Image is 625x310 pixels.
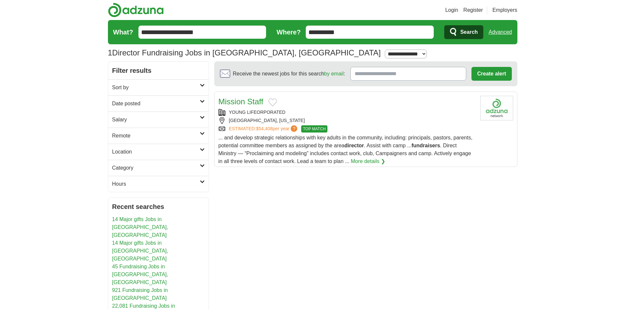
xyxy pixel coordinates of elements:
img: Adzuna logo [108,3,164,17]
a: Register [463,6,483,14]
span: Search [460,26,478,39]
a: More details ❯ [351,157,385,165]
strong: fundraisers [411,143,440,148]
span: $54,408 [256,126,273,131]
a: Remote [108,128,209,144]
span: ... and develop strategic relationships with key adults in the community, including: principals, ... [219,135,472,164]
h2: Sort by [112,84,200,92]
a: Salary [108,112,209,128]
a: Mission Staff [219,97,263,106]
button: Add to favorite jobs [268,98,277,106]
a: 45 Fundraising Jobs in [GEOGRAPHIC_DATA], [GEOGRAPHIC_DATA] [112,264,168,285]
a: ESTIMATED:$54,408per year? [229,125,299,133]
span: 1 [108,47,112,59]
a: Date posted [108,95,209,112]
a: Advanced [489,26,512,39]
a: 921 Fundraising Jobs in [GEOGRAPHIC_DATA] [112,287,168,301]
label: Where? [277,27,301,37]
button: Search [444,25,483,39]
a: 14 Major gifts Jobs in [GEOGRAPHIC_DATA], [GEOGRAPHIC_DATA] [112,217,168,238]
h2: Category [112,164,200,172]
h2: Recent searches [112,202,205,212]
span: TOP MATCH [301,125,327,133]
label: What? [113,27,133,37]
a: Login [445,6,458,14]
a: Location [108,144,209,160]
div: [GEOGRAPHIC_DATA], [US_STATE] [219,117,475,124]
h2: Hours [112,180,200,188]
a: Sort by [108,79,209,95]
a: Employers [492,6,517,14]
a: 14 Major gifts Jobs in [GEOGRAPHIC_DATA], [GEOGRAPHIC_DATA] [112,240,168,261]
h2: Salary [112,116,200,124]
span: Receive the newest jobs for this search : [233,70,345,78]
h2: Remote [112,132,200,140]
h2: Date posted [112,100,200,108]
span: ? [291,125,297,132]
div: YOUNG LIFEORPORATED [219,109,475,116]
h2: Filter results [108,62,209,79]
a: by email [324,71,344,76]
button: Create alert [471,67,511,81]
a: Hours [108,176,209,192]
strong: director [344,143,364,148]
h1: Director Fundraising Jobs in [GEOGRAPHIC_DATA], [GEOGRAPHIC_DATA] [108,48,381,57]
img: Company logo [480,96,513,120]
a: Category [108,160,209,176]
h2: Location [112,148,200,156]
